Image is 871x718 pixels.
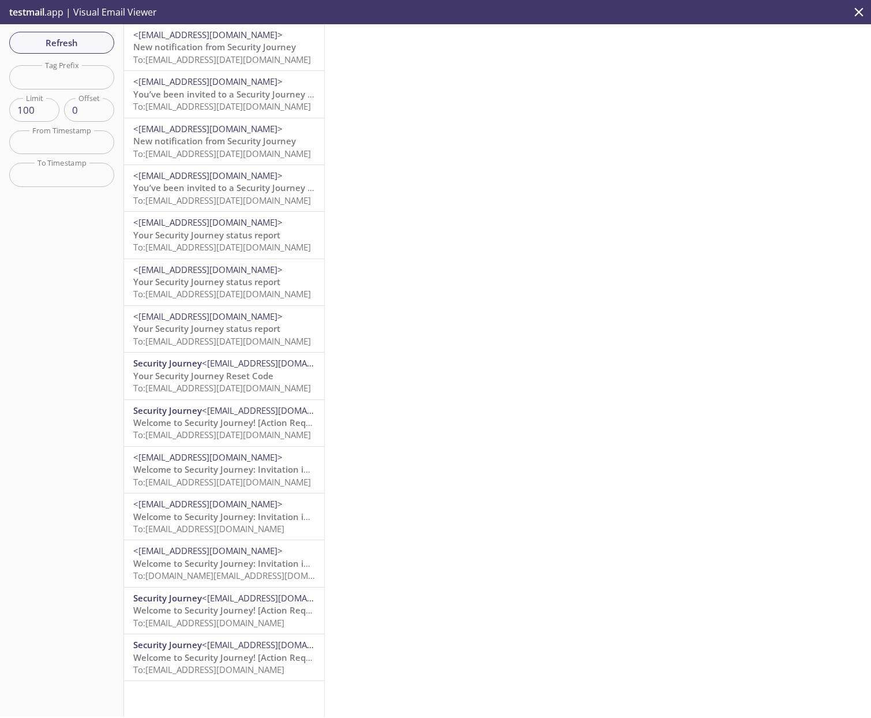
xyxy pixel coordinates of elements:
span: <[EMAIL_ADDRESS][DOMAIN_NAME]> [133,545,283,556]
span: To: [EMAIL_ADDRESS][DATE][DOMAIN_NAME] [133,195,311,206]
span: <[EMAIL_ADDRESS][DOMAIN_NAME]> [133,264,283,275]
span: New notification from Security Journey [133,41,296,53]
span: <[EMAIL_ADDRESS][DOMAIN_NAME]> [133,123,283,134]
div: <[EMAIL_ADDRESS][DOMAIN_NAME]>Your Security Journey status reportTo:[EMAIL_ADDRESS][DATE][DOMAIN_... [124,259,324,305]
span: <[EMAIL_ADDRESS][DOMAIN_NAME]> [133,451,283,463]
span: Security Journey [133,357,202,369]
div: <[EMAIL_ADDRESS][DOMAIN_NAME]>New notification from Security JourneyTo:[EMAIL_ADDRESS][DATE][DOMA... [124,118,324,164]
span: To: [EMAIL_ADDRESS][DATE][DOMAIN_NAME] [133,476,311,488]
span: To: [EMAIL_ADDRESS][DATE][DOMAIN_NAME] [133,241,311,253]
span: <[EMAIL_ADDRESS][DOMAIN_NAME]> [133,29,283,40]
div: <[EMAIL_ADDRESS][DOMAIN_NAME]>Your Security Journey status reportTo:[EMAIL_ADDRESS][DATE][DOMAIN_... [124,212,324,258]
div: Security Journey<[EMAIL_ADDRESS][DOMAIN_NAME]>Welcome to Security Journey! [Action Required]To:[E... [124,588,324,634]
span: Your Security Journey status report [133,323,280,334]
span: To: [EMAIL_ADDRESS][DOMAIN_NAME] [133,664,284,675]
span: To: [EMAIL_ADDRESS][DATE][DOMAIN_NAME] [133,54,311,65]
span: To: [EMAIL_ADDRESS][DOMAIN_NAME] [133,523,284,534]
div: <[EMAIL_ADDRESS][DOMAIN_NAME]>You’ve been invited to a Security Journey Tournament!To:[EMAIL_ADDR... [124,71,324,117]
span: <[EMAIL_ADDRESS][DOMAIN_NAME]> [133,76,283,87]
span: <[EMAIL_ADDRESS][DOMAIN_NAME]> [133,498,283,510]
span: Security Journey [133,592,202,604]
div: Security Journey<[EMAIL_ADDRESS][DOMAIN_NAME]>Welcome to Security Journey! [Action Required]To:[E... [124,634,324,680]
span: You’ve been invited to a Security Journey Tournament! [133,182,362,193]
span: New notification from Security Journey [133,135,296,147]
span: To: [DOMAIN_NAME][EMAIL_ADDRESS][DOMAIN_NAME] [133,570,352,581]
button: Refresh [9,32,114,54]
span: To: [EMAIL_ADDRESS][DATE][DOMAIN_NAME] [133,288,311,300]
span: To: [EMAIL_ADDRESS][DATE][DOMAIN_NAME] [133,429,311,440]
div: <[EMAIL_ADDRESS][DOMAIN_NAME]>Welcome to Security Journey: Invitation instructionsTo:[EMAIL_ADDRE... [124,493,324,540]
span: Your Security Journey status report [133,229,280,241]
span: Welcome to Security Journey! [Action Required] [133,417,331,428]
span: To: [EMAIL_ADDRESS][DATE][DOMAIN_NAME] [133,148,311,159]
span: <[EMAIL_ADDRESS][DOMAIN_NAME]> [133,216,283,228]
span: <[EMAIL_ADDRESS][DOMAIN_NAME]> [202,592,351,604]
nav: emails [124,24,324,681]
span: <[EMAIL_ADDRESS][DOMAIN_NAME]> [133,311,283,322]
span: You’ve been invited to a Security Journey Tournament! [133,88,362,100]
span: Security Journey [133,639,202,650]
span: Security Journey [133,405,202,416]
div: <[EMAIL_ADDRESS][DOMAIN_NAME]>Welcome to Security Journey: Invitation instructionsTo:[EMAIL_ADDRE... [124,447,324,493]
span: Refresh [18,35,105,50]
span: To: [EMAIL_ADDRESS][DOMAIN_NAME] [133,617,284,629]
div: <[EMAIL_ADDRESS][DOMAIN_NAME]>You’ve been invited to a Security Journey Tournament!To:[EMAIL_ADDR... [124,165,324,211]
div: <[EMAIL_ADDRESS][DOMAIN_NAME]>Your Security Journey status reportTo:[EMAIL_ADDRESS][DATE][DOMAIN_... [124,306,324,352]
span: testmail [9,6,44,18]
span: Your Security Journey Reset Code [133,370,273,382]
span: <[EMAIL_ADDRESS][DOMAIN_NAME]> [202,357,351,369]
span: <[EMAIL_ADDRESS][DOMAIN_NAME]> [202,405,351,416]
div: Security Journey<[EMAIL_ADDRESS][DOMAIN_NAME]>Welcome to Security Journey! [Action Required]To:[E... [124,400,324,446]
span: Welcome to Security Journey: Invitation instructions [133,463,351,475]
span: To: [EMAIL_ADDRESS][DATE][DOMAIN_NAME] [133,382,311,394]
span: Welcome to Security Journey: Invitation instructions [133,558,351,569]
div: <[EMAIL_ADDRESS][DOMAIN_NAME]>Welcome to Security Journey: Invitation instructionsTo:[DOMAIN_NAME... [124,540,324,586]
span: To: [EMAIL_ADDRESS][DATE][DOMAIN_NAME] [133,100,311,112]
span: Your Security Journey status report [133,276,280,287]
span: Welcome to Security Journey! [Action Required] [133,652,331,663]
span: <[EMAIL_ADDRESS][DOMAIN_NAME]> [202,639,351,650]
div: <[EMAIL_ADDRESS][DOMAIN_NAME]>New notification from Security JourneyTo:[EMAIL_ADDRESS][DATE][DOMA... [124,24,324,70]
span: Welcome to Security Journey: Invitation instructions [133,511,351,522]
span: To: [EMAIL_ADDRESS][DATE][DOMAIN_NAME] [133,335,311,347]
span: <[EMAIL_ADDRESS][DOMAIN_NAME]> [133,170,283,181]
span: Welcome to Security Journey! [Action Required] [133,604,331,616]
div: Security Journey<[EMAIL_ADDRESS][DOMAIN_NAME]>Your Security Journey Reset CodeTo:[EMAIL_ADDRESS][... [124,353,324,399]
